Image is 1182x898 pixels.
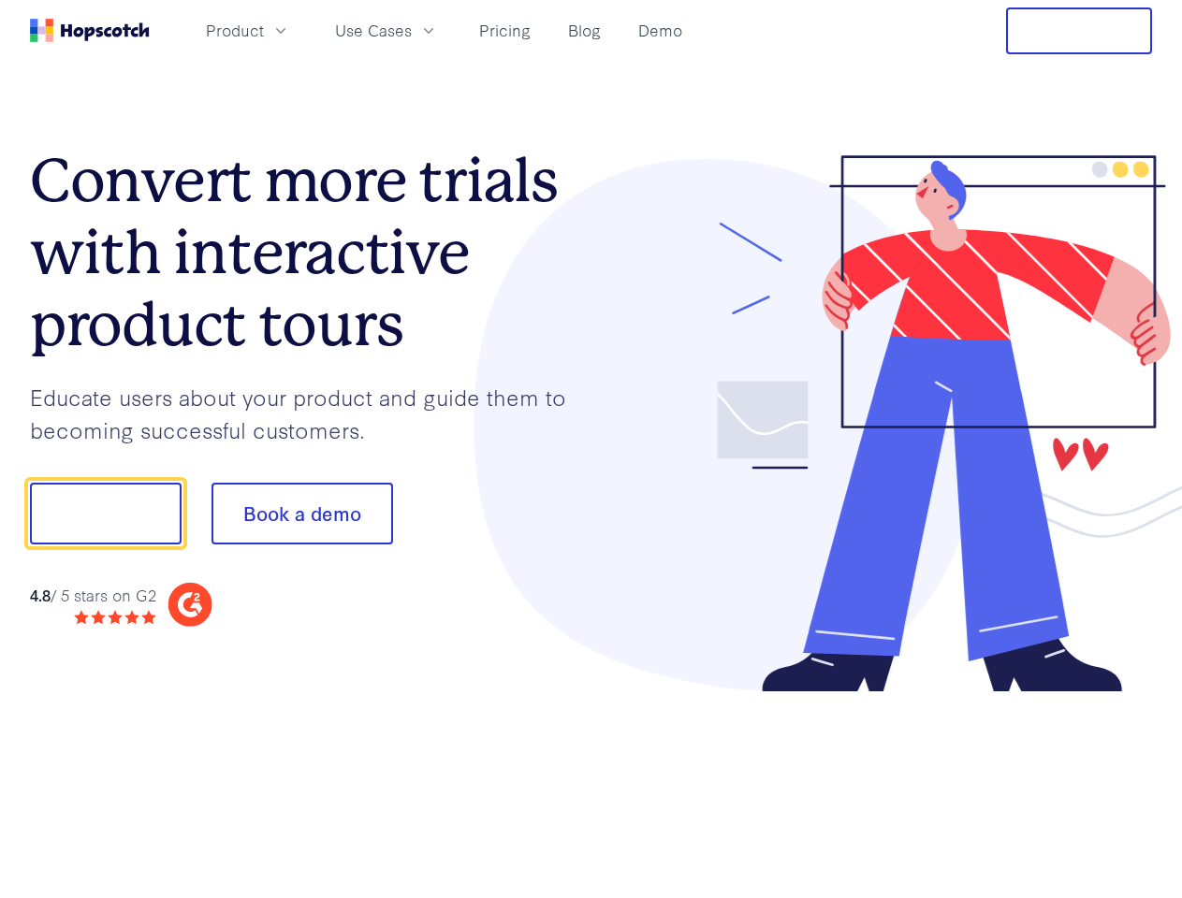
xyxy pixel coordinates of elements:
strong: 4.8 [30,584,51,605]
a: Home [30,19,150,42]
button: Use Cases [324,15,449,46]
span: Use Cases [335,19,412,42]
button: Free Trial [1006,7,1152,54]
a: Blog [561,15,608,46]
div: / 5 stars on G2 [30,584,156,607]
button: Product [195,15,301,46]
button: Book a demo [212,483,393,544]
a: Demo [631,15,690,46]
a: Pricing [472,15,538,46]
span: Product [206,19,264,42]
h1: Convert more trials with interactive product tours [30,145,591,360]
button: Show me! [30,483,182,544]
p: Educate users about your product and guide them to becoming successful customers. [30,381,591,445]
